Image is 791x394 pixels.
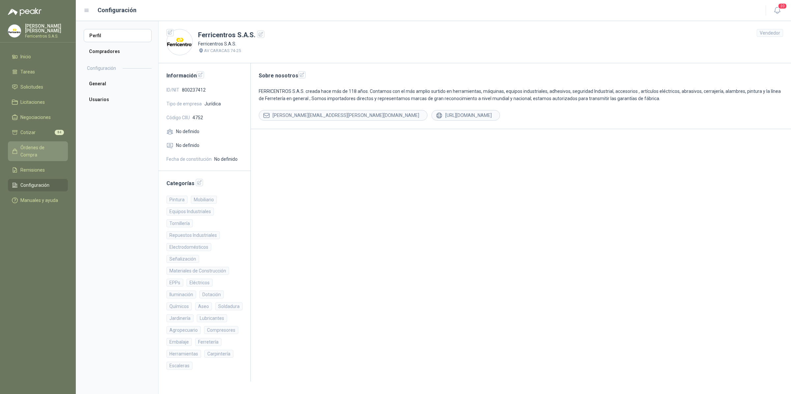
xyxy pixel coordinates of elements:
[166,114,190,121] span: Código CIIU
[214,155,238,163] span: No definido
[8,126,68,139] a: Cotizar84
[166,255,199,263] div: Señalización
[166,71,243,80] h2: Información
[166,338,192,346] div: Embalaje
[195,302,212,310] div: Aseo
[20,197,58,204] span: Manuales y ayuda
[166,208,214,215] div: Equipos Industriales
[192,114,203,121] span: 4752
[8,25,21,37] img: Company Logo
[8,8,42,16] img: Logo peakr
[166,243,211,251] div: Electrodomésticos
[166,196,188,204] div: Pintura
[20,83,43,91] span: Solicitudes
[198,40,264,47] p: Ferricentros S.A.S.
[20,98,45,106] span: Licitaciones
[204,350,233,358] div: Carpintería
[20,68,35,75] span: Tareas
[204,47,241,54] p: AV CARACAS 74-25
[8,111,68,124] a: Negociaciones
[199,291,224,298] div: Dotación
[8,81,68,93] a: Solicitudes
[20,53,31,60] span: Inicio
[84,77,152,90] a: General
[198,30,264,40] h1: Ferricentros S.A.S.
[166,314,193,322] div: Jardinería
[204,100,221,107] span: Jurídica
[8,66,68,78] a: Tareas
[259,110,427,121] div: [PERSON_NAME][EMAIL_ADDRESS][PERSON_NAME][DOMAIN_NAME]
[20,114,51,121] span: Negociaciones
[167,29,192,55] img: Company Logo
[25,24,68,33] p: [PERSON_NAME] [PERSON_NAME]
[166,362,192,370] div: Escaleras
[195,338,221,346] div: Ferretería
[166,267,229,275] div: Materiales de Construcción
[55,130,64,135] span: 84
[8,141,68,161] a: Órdenes de Compra
[166,86,179,94] span: ID/NIT
[20,166,45,174] span: Remisiones
[166,326,201,334] div: Agropecuario
[176,128,199,135] span: No definido
[166,219,193,227] div: Tornillería
[182,86,206,94] span: 800237412
[8,164,68,176] a: Remisiones
[8,96,68,108] a: Licitaciones
[25,34,68,38] p: Ferricentros S.A.S.
[197,314,227,322] div: Lubricantes
[778,3,787,9] span: 20
[187,279,213,287] div: Eléctricos
[191,196,217,204] div: Mobiliario
[176,142,199,149] span: No definido
[20,129,36,136] span: Cotizar
[166,179,243,187] h2: Categorías
[204,326,238,334] div: Compresores
[8,179,68,191] a: Configuración
[166,279,183,287] div: EPPs
[771,5,783,16] button: 20
[8,194,68,207] a: Manuales y ayuda
[259,88,783,102] p: FERRICENTROS S.A.S. creada hace más de 118 años. Contamos con el más amplio surtido en herramient...
[166,231,220,239] div: Repuestos Industriales
[431,110,500,121] div: [URL][DOMAIN_NAME]
[166,350,201,358] div: Herramientas
[84,93,152,106] a: Usuarios
[8,50,68,63] a: Inicio
[98,6,136,15] h1: Configuración
[166,100,202,107] span: Tipo de empresa
[20,182,49,189] span: Configuración
[757,29,783,37] div: Vendedor
[84,29,152,42] a: Perfil
[166,155,212,163] span: Fecha de constitución
[166,302,192,310] div: Químicos
[20,144,62,158] span: Órdenes de Compra
[259,71,783,80] h2: Sobre nosotros
[87,65,116,72] h2: Configuración
[84,45,152,58] a: Compradores
[166,291,196,298] div: Iluminación
[215,302,243,310] div: Soldadura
